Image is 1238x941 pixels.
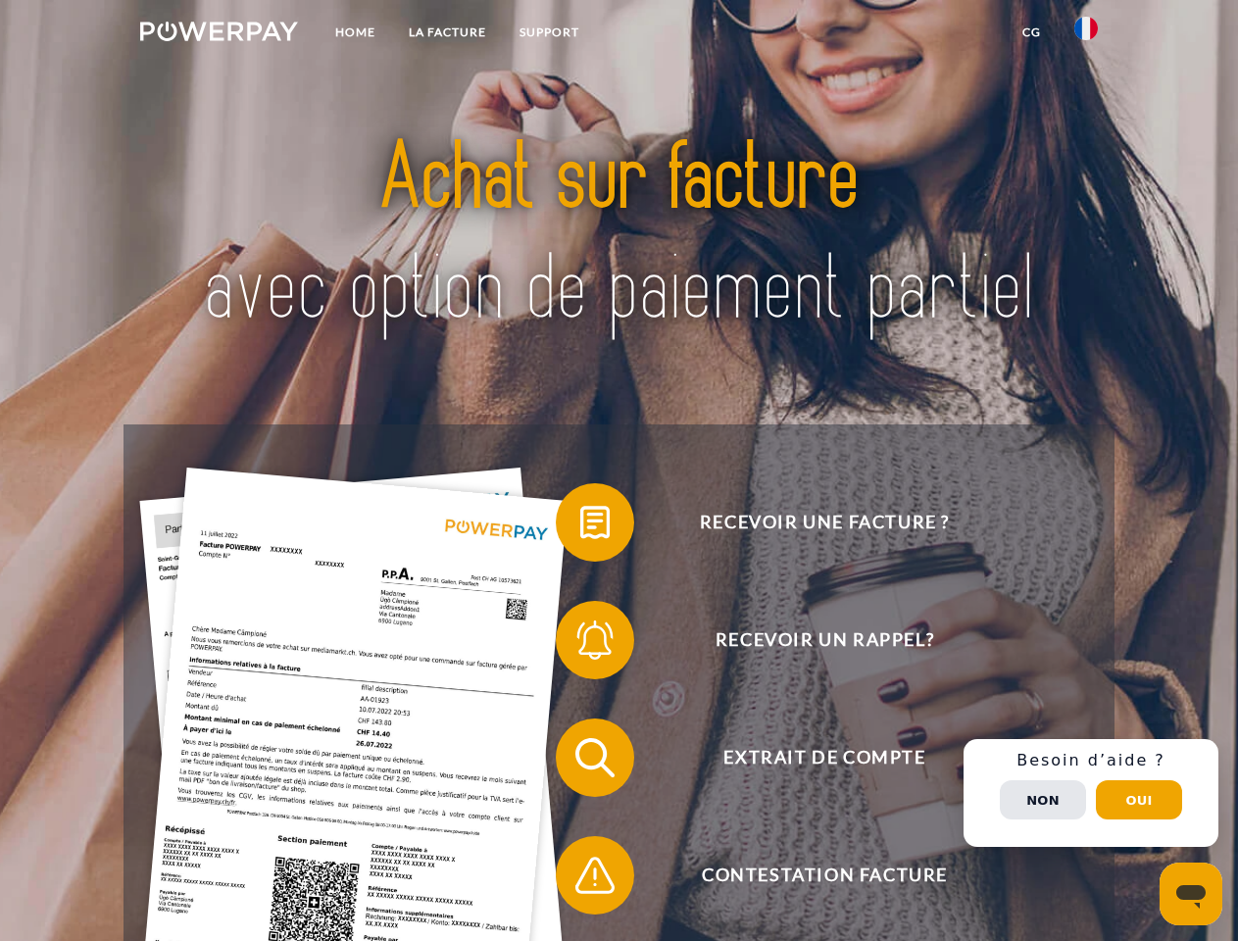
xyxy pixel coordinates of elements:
button: Contestation Facture [556,836,1065,915]
button: Oui [1096,780,1182,819]
h3: Besoin d’aide ? [975,751,1207,770]
img: logo-powerpay-white.svg [140,22,298,41]
img: qb_bill.svg [570,498,619,547]
img: qb_bell.svg [570,616,619,665]
button: Non [1000,780,1086,819]
a: LA FACTURE [392,15,503,50]
button: Recevoir une facture ? [556,483,1065,562]
iframe: Bouton de lancement de la fenêtre de messagerie [1160,863,1222,925]
button: Extrait de compte [556,718,1065,797]
span: Contestation Facture [584,836,1065,915]
a: Support [503,15,596,50]
img: qb_warning.svg [570,851,619,900]
button: Recevoir un rappel? [556,601,1065,679]
span: Recevoir un rappel? [584,601,1065,679]
a: Home [319,15,392,50]
div: Schnellhilfe [964,739,1218,847]
img: fr [1074,17,1098,40]
img: title-powerpay_fr.svg [187,94,1051,375]
span: Extrait de compte [584,718,1065,797]
a: CG [1006,15,1058,50]
img: qb_search.svg [570,733,619,782]
span: Recevoir une facture ? [584,483,1065,562]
